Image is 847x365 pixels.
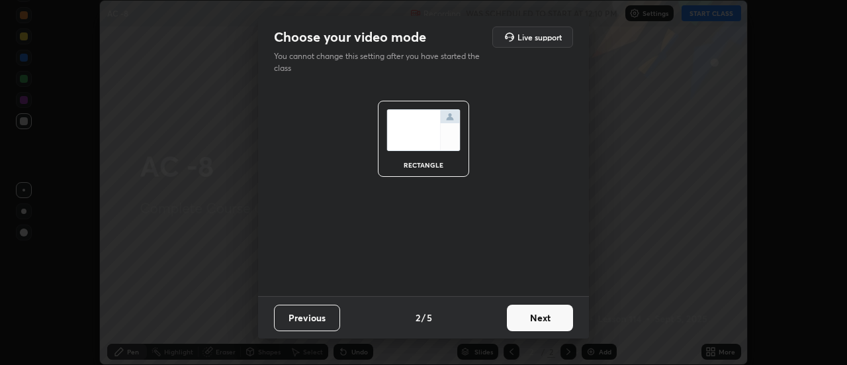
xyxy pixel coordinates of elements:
h4: 5 [427,311,432,325]
p: You cannot change this setting after you have started the class [274,50,488,74]
h2: Choose your video mode [274,28,426,46]
h4: / [422,311,425,325]
h4: 2 [416,311,420,325]
h5: Live support [517,33,562,41]
button: Next [507,305,573,331]
button: Previous [274,305,340,331]
img: normalScreenIcon.ae25ed63.svg [386,109,461,151]
div: rectangle [397,162,450,168]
